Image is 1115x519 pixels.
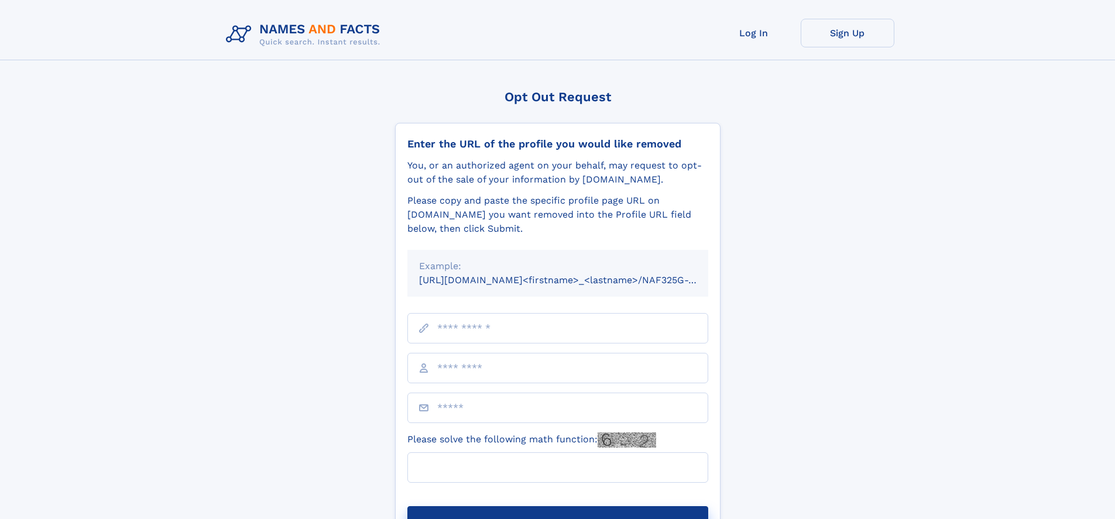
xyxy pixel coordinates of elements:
[407,432,656,448] label: Please solve the following math function:
[419,274,730,286] small: [URL][DOMAIN_NAME]<firstname>_<lastname>/NAF325G-xxxxxxxx
[407,159,708,187] div: You, or an authorized agent on your behalf, may request to opt-out of the sale of your informatio...
[395,90,721,104] div: Opt Out Request
[407,194,708,236] div: Please copy and paste the specific profile page URL on [DOMAIN_NAME] you want removed into the Pr...
[801,19,894,47] a: Sign Up
[221,19,390,50] img: Logo Names and Facts
[407,138,708,150] div: Enter the URL of the profile you would like removed
[419,259,697,273] div: Example:
[707,19,801,47] a: Log In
